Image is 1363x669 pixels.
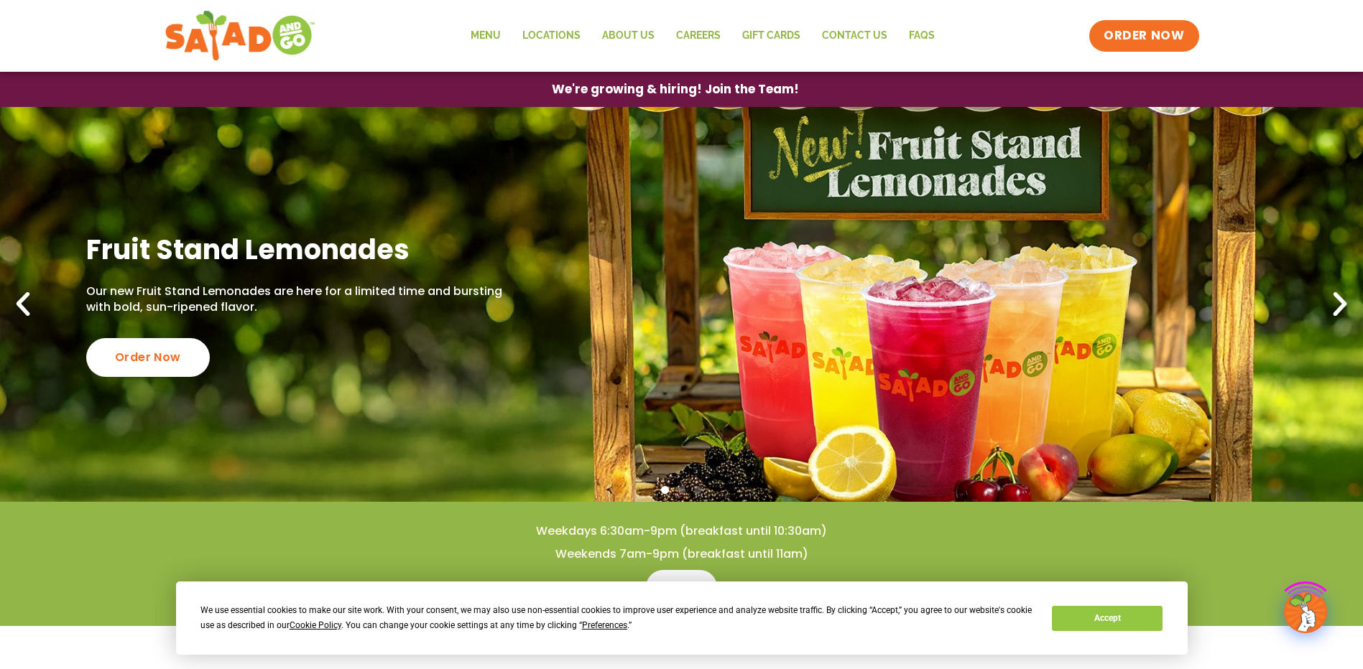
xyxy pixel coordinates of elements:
div: Previous slide [7,289,39,320]
a: Locations [512,19,591,52]
h4: Weekdays 6:30am-9pm (breakfast until 10:30am) [29,523,1334,539]
h4: Weekends 7am-9pm (breakfast until 11am) [29,546,1334,562]
span: Go to slide 2 [678,486,685,494]
img: new-SAG-logo-768×292 [165,7,316,65]
div: Order Now [86,338,210,377]
nav: Menu [460,19,946,52]
div: Next slide [1324,289,1356,320]
span: Go to slide 1 [661,486,669,494]
a: We're growing & hiring! Join the Team! [530,72,821,106]
a: ORDER NOW [1089,20,1198,52]
span: ORDER NOW [1104,27,1184,45]
div: Cookie Consent Prompt [176,581,1188,655]
span: Preferences [582,620,627,630]
a: GIFT CARDS [731,19,811,52]
a: Menu [460,19,512,52]
h2: Fruit Stand Lemonades [86,232,507,267]
span: Menu [663,579,700,596]
p: Our new Fruit Stand Lemonades are here for a limited time and bursting with bold, sun-ripened fla... [86,284,507,316]
a: Contact Us [811,19,898,52]
div: We use essential cookies to make our site work. With your consent, we may also use non-essential ... [200,603,1035,633]
span: We're growing & hiring! Join the Team! [552,83,799,95]
a: Careers [665,19,731,52]
span: Cookie Policy [290,620,341,630]
a: Menu [646,570,717,604]
a: About Us [591,19,665,52]
button: Accept [1052,606,1163,631]
a: FAQs [898,19,946,52]
span: Go to slide 3 [694,486,702,494]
